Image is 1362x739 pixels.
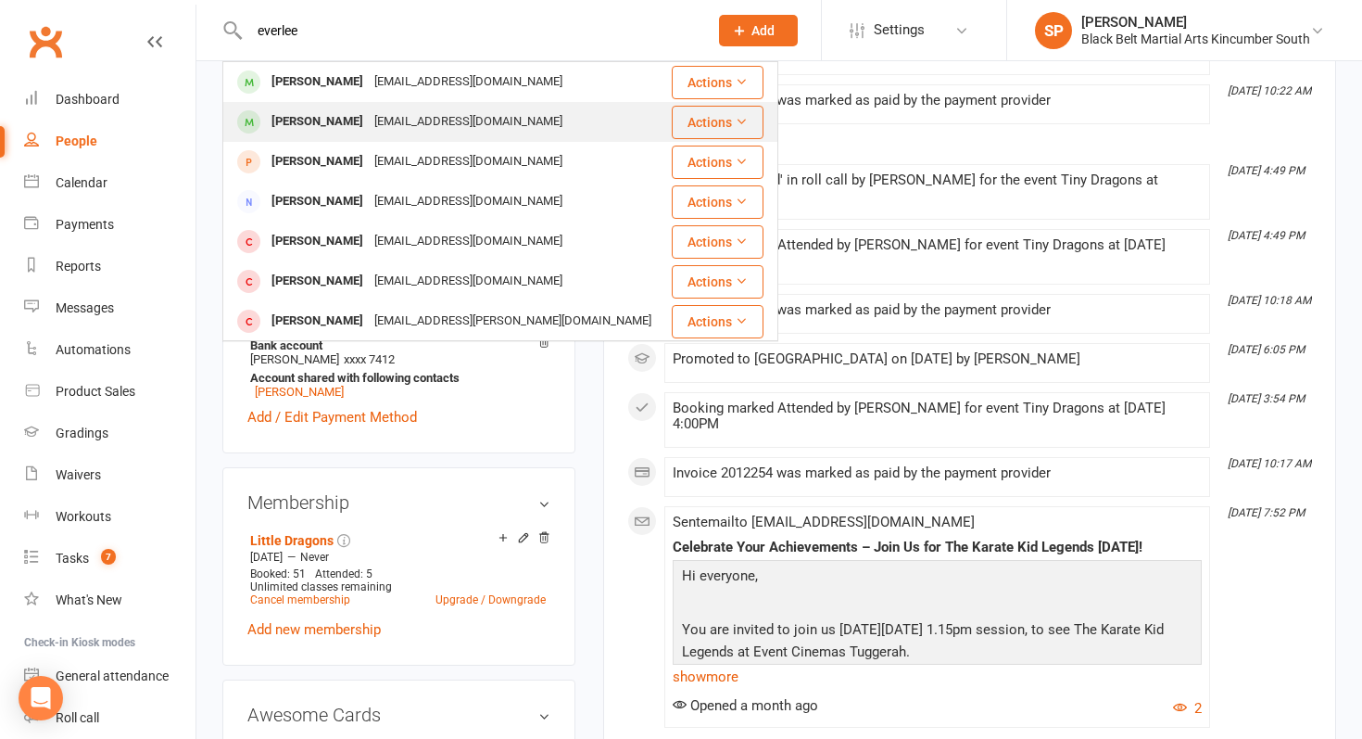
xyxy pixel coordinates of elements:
div: Booking marked Attended by [PERSON_NAME] for event Tiny Dragons at [DATE] 4:00PM [673,401,1202,432]
div: Messages [56,300,114,315]
div: What's New [56,592,122,607]
div: [EMAIL_ADDRESS][DOMAIN_NAME] [369,188,568,215]
a: Dashboard [24,79,195,121]
div: [PERSON_NAME] [266,69,369,96]
a: Workouts [24,496,195,538]
button: Actions [672,66,763,99]
a: Tasks 7 [24,538,195,580]
button: Actions [672,225,763,259]
div: [PERSON_NAME] [266,228,369,255]
h3: Membership [247,492,550,513]
div: Payments [56,217,114,232]
i: [DATE] 10:18 AM [1228,294,1311,307]
a: Messages [24,287,195,329]
p: You are invited to join us [DATE][DATE] 1.15pm session, to see The Karate Kid Legends at Event Ci... [677,618,1197,668]
a: Product Sales [24,371,195,413]
div: — [246,550,550,565]
div: [EMAIL_ADDRESS][DOMAIN_NAME] [369,69,568,96]
div: People [56,134,97,148]
div: Black Belt Martial Arts Kincumber South [1081,31,1310,47]
div: Invoice 9691855 was marked as paid by the payment provider [673,93,1202,108]
span: Opened a month ago [673,697,818,714]
a: show more [673,664,1202,690]
span: 7 [101,549,116,565]
a: Little Dragons [250,533,334,548]
div: Waivers [56,467,101,482]
li: [DATE] [627,134,1312,163]
div: [PERSON_NAME] [266,268,369,295]
span: Never [300,551,329,564]
a: Cancel membership [250,593,350,606]
div: Invoice 2012254 was marked as paid by the payment provider [673,465,1202,481]
div: Dashboard [56,92,120,107]
p: Hi everyone, [677,565,1197,592]
a: Automations [24,329,195,371]
button: Actions [672,185,763,219]
a: Waivers [24,454,195,496]
input: Search... [244,18,695,44]
div: Marked 'Attended' in roll call by [PERSON_NAME] for the event Tiny Dragons at [DATE] 4:00PM [673,172,1202,204]
strong: Bank account [250,338,541,352]
a: Reports [24,246,195,287]
div: [PERSON_NAME] [266,108,369,135]
div: Reports [56,259,101,274]
button: Actions [672,265,763,299]
a: People [24,121,195,162]
div: [PERSON_NAME] [266,308,369,335]
i: [DATE] 6:05 PM [1228,343,1305,356]
strong: Account shared with following contacts [250,371,541,385]
span: Add [751,23,775,38]
i: [DATE] 7:52 PM [1228,506,1305,519]
div: Invoice 8158536 was marked as paid by the payment provider [673,302,1202,318]
a: Payments [24,204,195,246]
div: Product Sales [56,384,135,399]
div: Automations [56,342,131,357]
div: Open Intercom Messenger [19,676,63,720]
a: Clubworx [22,19,69,65]
div: [PERSON_NAME] [266,188,369,215]
button: Actions [672,106,763,139]
div: Gradings [56,426,108,440]
div: [EMAIL_ADDRESS][DOMAIN_NAME] [369,228,568,255]
a: Add new membership [247,621,381,638]
a: Upgrade / Downgrade [435,593,546,606]
span: [DATE] [250,551,283,564]
div: SP [1035,12,1072,49]
h3: Awesome Cards [247,705,550,725]
a: Gradings [24,413,195,454]
span: xxxx 7412 [344,352,395,366]
a: What's New [24,580,195,621]
span: Settings [874,9,925,51]
a: Add / Edit Payment Method [247,406,417,428]
div: General attendance [56,669,169,683]
div: [EMAIL_ADDRESS][PERSON_NAME][DOMAIN_NAME] [369,308,657,335]
div: Workouts [56,509,111,524]
div: [EMAIL_ADDRESS][DOMAIN_NAME] [369,108,568,135]
div: [EMAIL_ADDRESS][DOMAIN_NAME] [369,268,568,295]
span: Attended: 5 [315,567,372,580]
span: Sent email to [EMAIL_ADDRESS][DOMAIN_NAME] [673,514,975,530]
button: Add [719,15,798,46]
div: Celebrate Your Achievements – Join Us for The Karate Kid Legends [DATE]! [673,540,1202,555]
div: Roll call [56,710,99,725]
a: Roll call [24,697,195,739]
a: Calendar [24,162,195,204]
i: [DATE] 10:22 AM [1228,84,1311,97]
i: [DATE] 4:49 PM [1228,164,1305,177]
span: Unlimited classes remaining [250,580,392,593]
div: Booking marked Attended by [PERSON_NAME] for event Tiny Dragons at [DATE] 4:00PM [673,237,1202,269]
a: [PERSON_NAME] [255,385,344,399]
div: Calendar [56,175,107,190]
i: [DATE] 3:54 PM [1228,392,1305,405]
div: [PERSON_NAME] [1081,14,1310,31]
div: Promoted to [GEOGRAPHIC_DATA] on [DATE] by [PERSON_NAME] [673,351,1202,367]
div: Tasks [56,551,89,566]
i: [DATE] 10:17 AM [1228,457,1311,470]
a: General attendance kiosk mode [24,656,195,697]
button: Actions [672,146,763,179]
div: [EMAIL_ADDRESS][DOMAIN_NAME] [369,148,568,175]
div: [PERSON_NAME] [266,148,369,175]
button: Actions [672,305,763,338]
button: 2 [1173,697,1202,720]
span: Booked: 51 [250,567,306,580]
